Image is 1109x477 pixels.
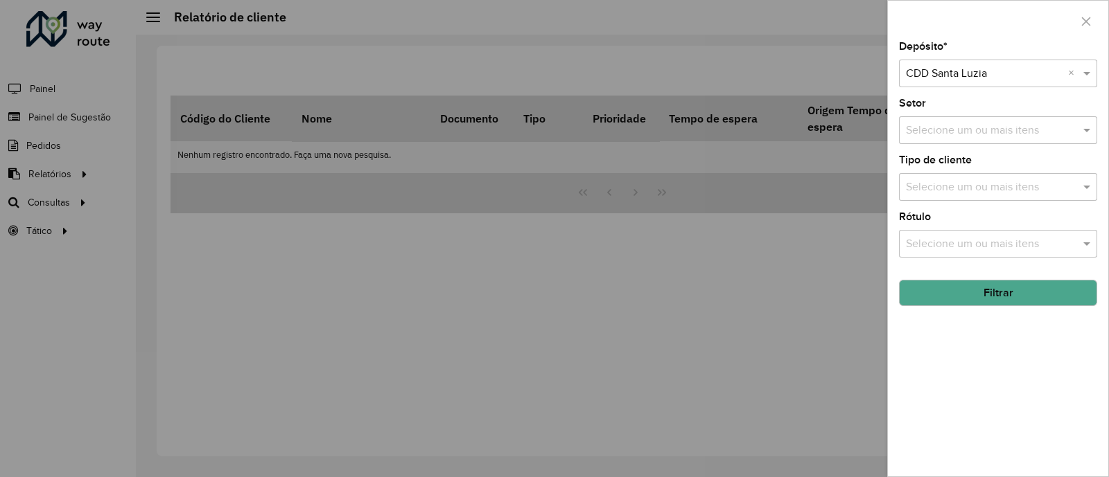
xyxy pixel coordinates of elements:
span: Clear all [1068,65,1080,82]
label: Rótulo [899,208,931,225]
label: Depósito [899,38,948,55]
button: Filtrar [899,280,1097,306]
label: Setor [899,95,926,111]
label: Tipo de cliente [899,152,972,168]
